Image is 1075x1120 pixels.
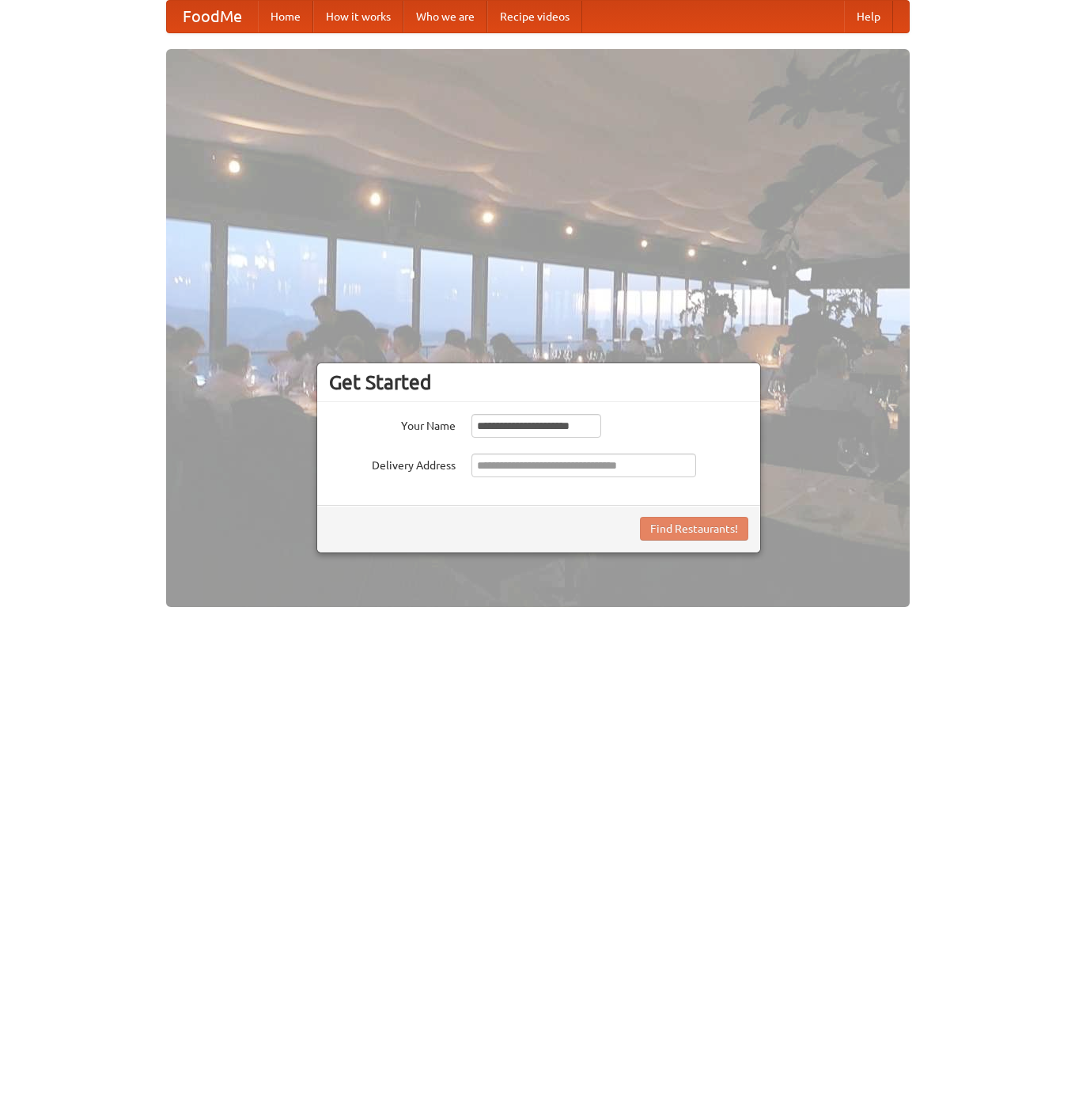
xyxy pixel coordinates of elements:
[487,1,582,32] a: Recipe videos
[313,1,403,32] a: How it works
[844,1,893,32] a: Help
[329,414,456,434] label: Your Name
[403,1,487,32] a: Who we are
[167,1,258,32] a: FoodMe
[258,1,313,32] a: Home
[329,370,748,394] h3: Get Started
[640,517,748,541] button: Find Restaurants!
[329,454,456,473] label: Delivery Address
